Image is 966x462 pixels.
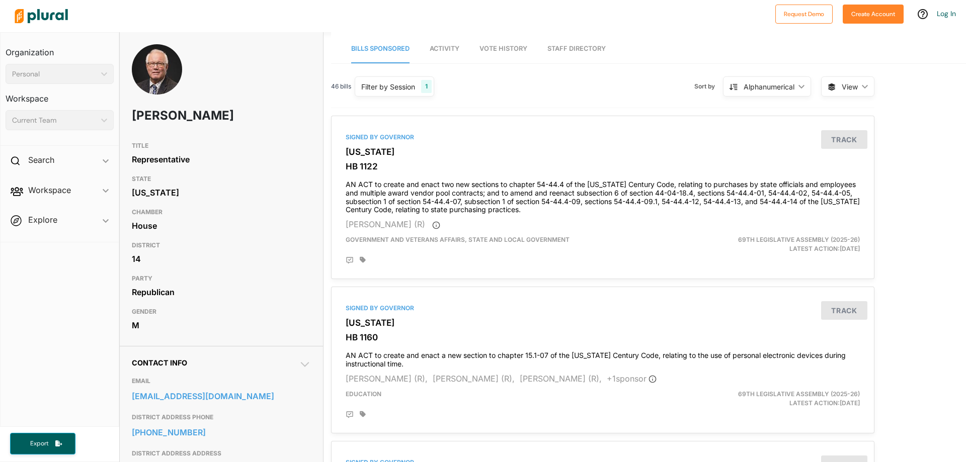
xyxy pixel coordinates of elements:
[132,375,311,387] h3: EMAIL
[821,130,867,149] button: Track
[132,306,311,318] h3: GENDER
[361,81,415,92] div: Filter by Session
[775,8,833,19] a: Request Demo
[132,389,311,404] a: [EMAIL_ADDRESS][DOMAIN_NAME]
[346,332,860,342] h3: HB 1160
[346,175,860,214] h4: AN ACT to create and enact two new sections to chapter 54-44.4 of the [US_STATE] Century Code, re...
[346,236,570,243] span: Government and Veterans Affairs, State and Local Government
[694,82,723,91] span: Sort by
[691,235,867,253] div: Latest Action: [DATE]
[346,374,428,384] span: [PERSON_NAME] (R),
[132,173,311,185] h3: STATE
[738,390,860,398] span: 69th Legislative Assembly (2025-26)
[23,439,55,448] span: Export
[346,256,354,264] div: Add Position Statement
[132,411,311,423] h3: DISTRICT ADDRESS PHONE
[351,45,410,52] span: Bills Sponsored
[744,81,794,92] div: Alphanumerical
[843,8,904,19] a: Create Account
[430,35,459,63] a: Activity
[691,390,867,408] div: Latest Action: [DATE]
[132,44,182,107] img: Headshot of Jon Nelson
[547,35,606,63] a: Staff Directory
[821,301,867,320] button: Track
[28,154,54,165] h2: Search
[346,318,860,328] h3: [US_STATE]
[842,81,858,92] span: View
[346,346,860,368] h4: AN ACT to create and enact a new section to chapter 15.1-07 of the [US_STATE] Century Code, relat...
[132,251,311,266] div: 14
[346,411,354,419] div: Add Position Statement
[132,185,311,200] div: [US_STATE]
[12,115,97,126] div: Current Team
[421,80,432,93] div: 1
[430,45,459,52] span: Activity
[6,84,114,106] h3: Workspace
[346,133,860,142] div: Signed by Governor
[132,358,187,367] span: Contact Info
[520,374,602,384] span: [PERSON_NAME] (R),
[132,218,311,233] div: House
[132,101,239,131] h1: [PERSON_NAME]
[346,390,381,398] span: Education
[479,35,527,63] a: Vote History
[346,161,860,171] h3: HB 1122
[937,9,956,18] a: Log In
[360,411,366,418] div: Add tags
[479,45,527,52] span: Vote History
[132,272,311,285] h3: PARTY
[132,425,311,440] a: [PHONE_NUMBER]
[132,318,311,333] div: M
[132,152,311,167] div: Representative
[775,5,833,24] button: Request Demo
[843,5,904,24] button: Create Account
[10,433,75,454] button: Export
[132,285,311,300] div: Republican
[346,304,860,313] div: Signed by Governor
[346,219,425,229] span: [PERSON_NAME] (R)
[132,140,311,152] h3: TITLE
[132,239,311,251] h3: DISTRICT
[12,69,97,79] div: Personal
[351,35,410,63] a: Bills Sponsored
[346,147,860,157] h3: [US_STATE]
[738,236,860,243] span: 69th Legislative Assembly (2025-26)
[607,374,657,384] span: + 1 sponsor
[132,447,311,459] h3: DISTRICT ADDRESS ADDRESS
[433,374,515,384] span: [PERSON_NAME] (R),
[132,206,311,218] h3: CHAMBER
[360,256,366,263] div: Add tags
[331,82,351,91] span: 46 bills
[6,38,114,60] h3: Organization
